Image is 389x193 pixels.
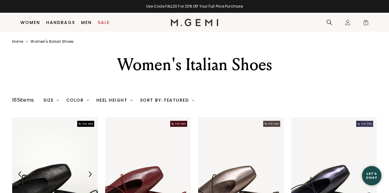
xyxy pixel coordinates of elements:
img: Previous Arrow [17,171,23,177]
div: Size [43,98,59,103]
a: Sale [98,20,110,25]
img: chevron-down.svg [192,99,194,101]
img: The One tag [77,121,94,127]
span: 1 [363,21,369,27]
div: Heel Height [96,98,133,103]
div: Sort By: Featured [140,98,194,103]
img: chevron-down.svg [57,99,59,101]
div: Women's Italian Shoes [82,54,307,76]
img: M.Gemi [171,19,219,26]
a: Women [20,20,40,25]
img: chevron-down.svg [87,99,89,101]
img: chevron-down.svg [130,99,133,101]
div: 165 items [12,96,34,104]
a: Home [12,39,23,44]
a: Men [81,20,92,25]
div: Color [66,98,89,103]
a: Handbags [46,20,75,25]
img: Next Arrow [87,171,93,177]
a: Women's italian shoes [30,39,74,44]
div: Let's Chat [362,172,381,179]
